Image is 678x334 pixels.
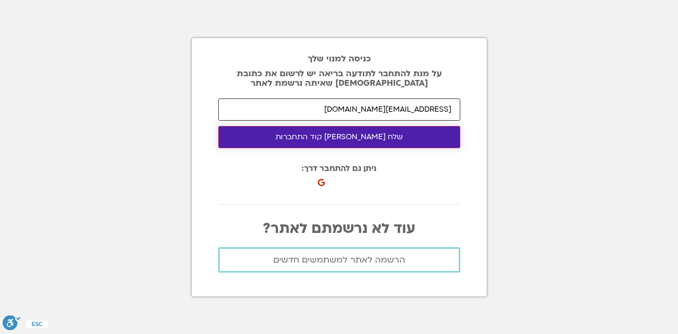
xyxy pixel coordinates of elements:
[218,221,460,237] p: עוד לא נרשמתם לאתר?
[218,126,460,148] button: שלח [PERSON_NAME] קוד התחברות
[218,54,460,64] h2: כניסה למנוי שלך
[218,69,460,88] p: על מנת להתחבר לתודעה בריאה יש לרשום את כתובת [DEMOGRAPHIC_DATA] שאיתה נרשמת לאתר
[218,98,460,121] input: האימייל איתו נרשמת לאתר
[218,247,460,273] a: הרשמה לאתר למשתמשים חדשים
[273,255,405,265] span: הרשמה לאתר למשתמשים חדשים
[320,167,436,191] iframe: כפתור לכניסה באמצעות חשבון Google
